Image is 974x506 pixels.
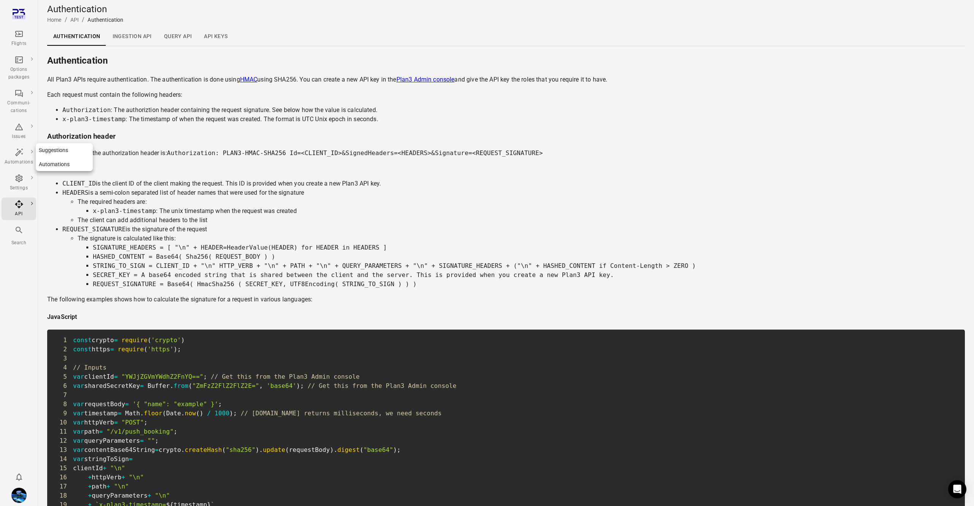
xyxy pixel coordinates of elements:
[53,363,73,372] span: 4
[88,474,92,481] span: +
[222,446,226,453] span: (
[948,480,966,498] div: Open Intercom Messenger
[181,410,185,417] span: .
[148,492,151,499] span: +
[125,410,140,417] span: Math
[363,446,393,453] span: "base64"
[73,464,103,472] span: clientId
[255,446,259,453] span: )
[84,428,99,435] span: path
[53,473,73,482] span: 16
[47,15,123,24] nav: Breadcrumbs
[121,474,125,481] span: +
[84,373,114,380] span: clientId
[207,410,211,417] span: /
[129,455,133,463] span: =
[118,346,143,353] span: require
[73,373,84,380] span: var
[8,485,30,506] button: Daníel Benediktsson
[158,27,198,46] a: Query API
[73,346,92,353] span: const
[140,437,144,444] span: =
[360,446,363,453] span: (
[215,410,229,417] span: 1000
[36,143,93,171] nav: Local navigation
[5,159,33,166] div: Automations
[84,437,140,444] span: queryParameters
[159,446,181,453] span: crypto
[53,381,73,391] span: 6
[93,244,387,251] code: SIGNATURE_HEADERS = [ "\n" + HEADER=HeaderValue(HEADER) for HEADER in HEADERS ]
[93,271,614,279] code: SECRET_KEY = A base64 encoded string that is shared between the client and the server. This is pr...
[226,446,255,453] span: "sha256"
[259,382,263,389] span: ,
[334,446,337,453] span: .
[84,382,140,389] span: sharedSecretKey
[140,382,144,389] span: =
[133,400,218,408] span: '{ "name": "example" }'
[300,382,304,389] span: ;
[92,483,107,490] span: path
[267,382,296,389] span: 'base64'
[88,16,123,24] div: Authentication
[47,54,965,67] h2: Authentication
[53,345,73,354] span: 2
[125,400,129,408] span: =
[70,17,79,23] a: API
[148,437,155,444] span: ""
[103,464,107,472] span: +
[263,446,285,453] span: update
[62,226,126,233] code: REQUEST_SIGNATURE
[73,400,84,408] span: var
[99,428,103,435] span: =
[107,428,173,435] span: "/v1/push_booking"
[121,336,147,344] span: require
[62,115,965,124] li: : The timestamp of when the request was created. The format is UTC Unix epoch in seconds.
[144,419,148,426] span: ;
[173,346,177,353] span: )
[73,382,84,389] span: var
[53,482,73,491] span: 17
[110,346,114,353] span: =
[47,90,965,99] p: Each request must contain the following headers:
[121,373,203,380] span: "YWJjZGVmYWdhZ2FnYQ=="
[73,364,107,371] span: // Inputs
[73,437,84,444] span: var
[170,382,173,389] span: .
[93,253,275,260] code: HASHED_CONTENT = Base64( Sha256( REQUEST_BODY ) )
[84,410,118,417] span: timestamp
[47,27,107,46] a: Authentication
[121,419,144,426] span: "POST"
[47,75,965,84] p: All Plan3 APIs require authentication. The authentication is done using using SHA256. You can cre...
[114,336,118,344] span: =
[62,106,965,115] li: : The authoriztion header containing the request signature. See below how the value is calculated.
[198,27,234,46] a: API keys
[167,149,543,157] code: Authorization: PLAN3-HMAC-SHA256 Id=<CLIENT_ID>&SignedHeaders=<HEADERS>&Signature=<REQUEST_SIGNAT...
[53,464,73,473] span: 15
[53,436,73,445] span: 12
[396,76,455,83] a: Plan3 Admin console
[259,446,263,453] span: .
[181,446,185,453] span: .
[53,391,73,400] span: 7
[62,188,965,225] li: is a semi-colon separated list of header names that were used for the signature
[181,336,185,344] span: )
[114,419,118,426] span: =
[62,115,126,123] code: x-plan3-timestamp
[53,354,73,363] span: 3
[53,491,73,500] span: 18
[296,382,300,389] span: )
[114,373,118,380] span: =
[218,400,222,408] span: ;
[47,295,965,304] p: The following examples shows how to calculate the signature for a request in various languages:
[110,464,125,472] span: "\n"
[107,27,158,46] a: Ingestion API
[53,455,73,464] span: 14
[177,346,181,353] span: ;
[78,216,965,225] li: The client can add additional headers to the list
[151,336,181,344] span: 'crypto'
[285,446,289,453] span: (
[47,312,965,322] h4: JavaScript
[36,143,93,157] a: Suggestions
[148,382,170,389] span: Buffer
